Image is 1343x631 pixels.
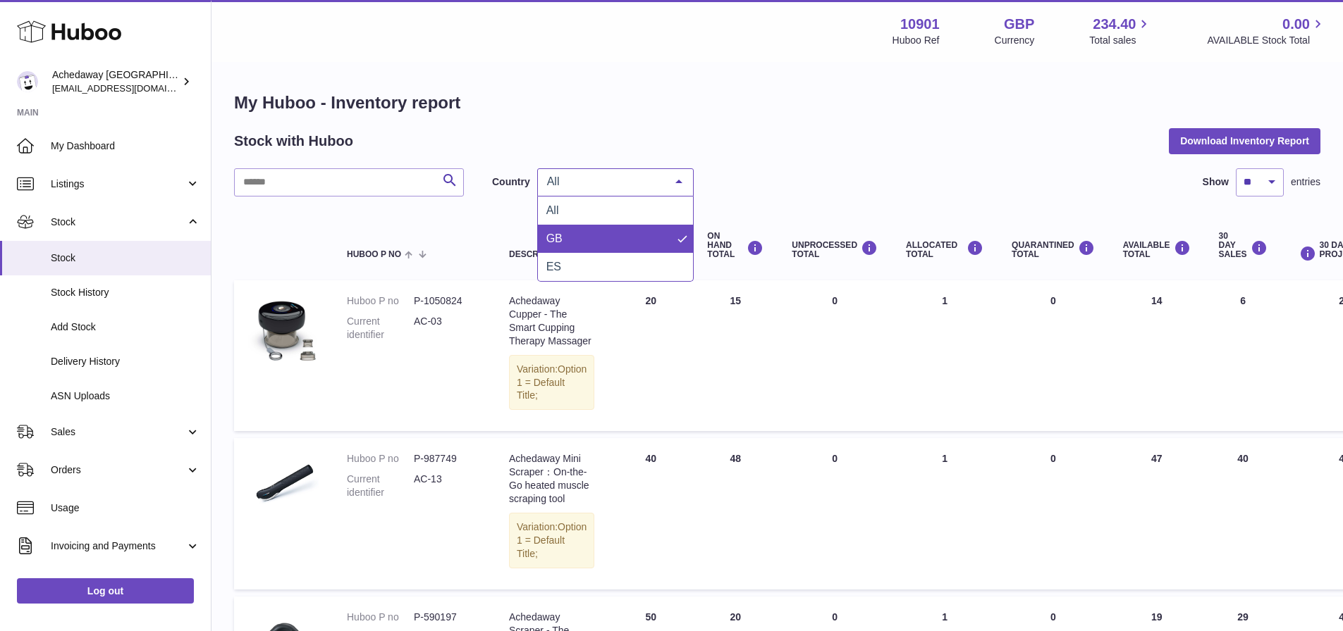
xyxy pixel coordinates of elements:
[509,250,567,259] span: Description
[1123,240,1191,259] div: AVAILABLE Total
[51,320,200,334] span: Add Stock
[248,452,319,523] img: product image
[51,251,200,265] span: Stock
[347,315,414,342] dt: Current identifier
[347,294,414,308] dt: Huboo P no
[707,232,764,260] div: ON HAND Total
[1050,453,1056,464] span: 0
[347,452,414,466] dt: Huboo P no
[52,68,179,95] div: Achedaway [GEOGRAPHIC_DATA]
[17,71,38,92] img: internalAdmin-10901@internal.huboo.com
[234,92,1320,114] h1: My Huboo - Inventory report
[1205,438,1282,589] td: 40
[1089,15,1152,47] a: 234.40 Total sales
[778,438,892,589] td: 0
[544,175,665,189] span: All
[608,280,693,431] td: 20
[1205,280,1282,431] td: 6
[414,315,481,342] dd: AC-03
[1050,295,1056,306] span: 0
[1109,438,1205,589] td: 47
[414,611,481,624] dd: P-590197
[1207,34,1326,47] span: AVAILABLE Stock Total
[414,294,481,308] dd: P-1050824
[347,611,414,624] dt: Huboo P no
[347,473,414,499] dt: Current identifier
[51,139,200,153] span: My Dashboard
[517,363,587,401] span: Option 1 = Default Title;
[51,539,185,553] span: Invoicing and Payments
[17,578,194,604] a: Log out
[509,513,594,568] div: Variation:
[51,215,185,229] span: Stock
[893,34,940,47] div: Huboo Ref
[414,452,481,466] dd: P-987749
[906,240,983,259] div: ALLOCATED Total
[509,452,594,506] div: Achedaway Mini Scraper：On-the-Go heated muscle scraping tool
[1207,15,1326,47] a: 0.00 AVAILABLE Stock Total
[51,389,200,403] span: ASN Uploads
[892,280,998,431] td: 1
[51,463,185,477] span: Orders
[1012,240,1095,259] div: QUARANTINED Total
[1219,232,1268,260] div: 30 DAY SALES
[1050,611,1056,623] span: 0
[546,232,563,244] span: GB
[347,250,401,259] span: Huboo P no
[1282,15,1310,34] span: 0.00
[1004,15,1034,34] strong: GBP
[51,177,185,191] span: Listings
[995,34,1035,47] div: Currency
[1169,128,1320,154] button: Download Inventory Report
[517,521,587,559] span: Option 1 = Default Title;
[892,438,998,589] td: 1
[1089,34,1152,47] span: Total sales
[509,294,594,348] div: Achedaway Cupper - The Smart Cupping Therapy Massager
[51,286,200,299] span: Stock History
[693,438,778,589] td: 48
[492,175,530,189] label: Country
[51,501,200,515] span: Usage
[248,294,319,365] img: product image
[1291,175,1320,189] span: entries
[234,132,353,151] h2: Stock with Huboo
[1203,175,1229,189] label: Show
[546,261,561,273] span: ES
[509,355,594,411] div: Variation:
[792,240,878,259] div: UNPROCESSED Total
[51,425,185,439] span: Sales
[51,355,200,368] span: Delivery History
[608,438,693,589] td: 40
[546,204,559,216] span: All
[693,280,778,431] td: 15
[414,473,481,499] dd: AC-13
[52,82,207,94] span: [EMAIL_ADDRESS][DOMAIN_NAME]
[1093,15,1136,34] span: 234.40
[900,15,940,34] strong: 10901
[1109,280,1205,431] td: 14
[778,280,892,431] td: 0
